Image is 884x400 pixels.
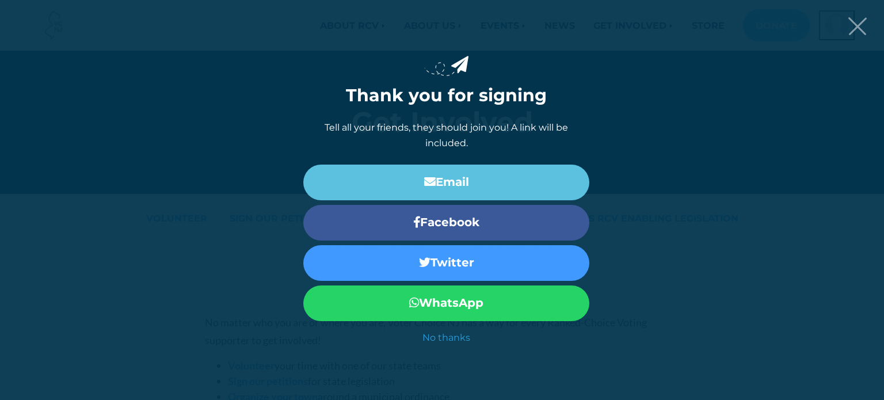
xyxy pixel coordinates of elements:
a: Facebook [303,205,589,241]
a: WhatsApp [303,285,589,321]
a: No thanks [303,330,589,344]
a: Email [303,165,589,200]
h1: Thank you for signing [303,85,589,106]
p: Tell all your friends, they should join you! A link will be included. [303,120,589,151]
button: Close [848,17,867,35]
a: Twitter [303,245,589,281]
